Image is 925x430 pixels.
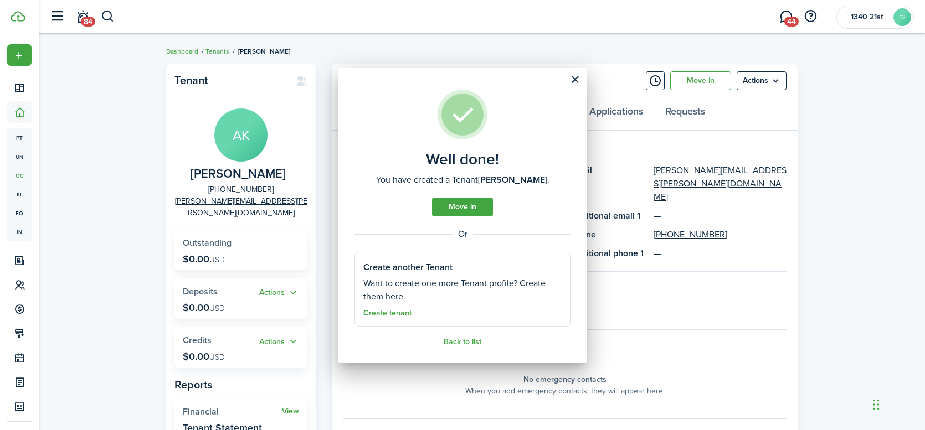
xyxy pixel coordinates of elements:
well-done-section-title: Create another Tenant [363,261,453,274]
a: Move in [432,198,493,216]
a: Create tenant [363,309,412,318]
b: [PERSON_NAME] [478,173,547,186]
well-done-separator: Or [354,227,571,241]
well-done-section-description: Want to create one more Tenant profile? Create them here. [363,277,562,303]
well-done-title: Well done! [426,151,499,168]
well-done-description: You have created a Tenant . [376,173,549,186]
button: Close modal [566,70,584,89]
div: Drag [873,388,880,421]
a: Back to list [444,338,481,346]
iframe: Chat Widget [870,377,925,430]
